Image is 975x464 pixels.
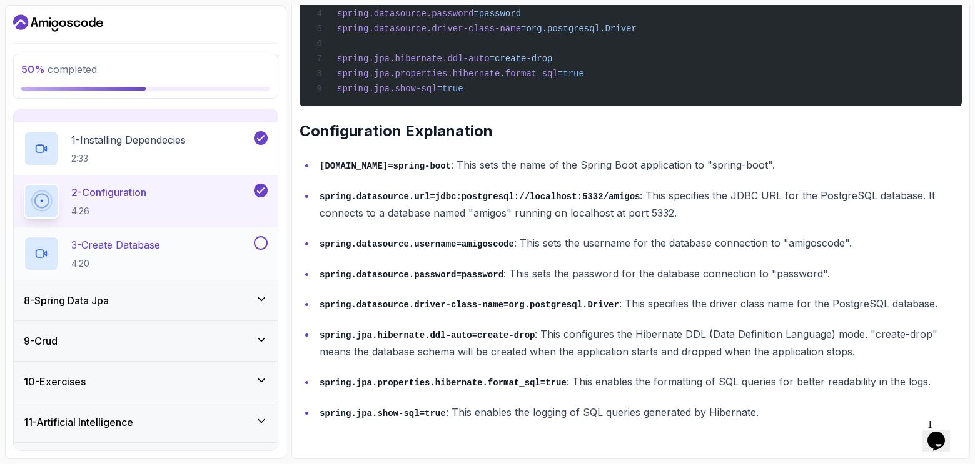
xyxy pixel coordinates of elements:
[320,378,567,388] code: spring.jpa.properties.hibernate.format_sql=true
[320,330,535,340] code: spring.jpa.hibernate.ddl-auto=create-drop
[24,131,268,166] button: 1-Installing Dependecies2:33
[24,184,268,219] button: 2-Configuration4:26
[320,295,962,313] p: : This specifies the driver class name for the PostgreSQL database.
[320,270,503,280] code: spring.datasource.password=password
[13,13,103,33] a: Dashboard
[437,84,442,94] span: =
[320,373,962,391] p: : This enables the formatting of SQL queries for better readability in the logs.
[71,132,186,147] p: 1 - Installing Dependecies
[320,161,451,171] code: [DOMAIN_NAME]=spring-boot
[21,63,97,76] span: completed
[320,403,962,422] p: : This enables the logging of SQL queries generated by Hibernate.
[320,325,962,361] p: : This configures the Hibernate DDL (Data Definition Language) mode. "create-drop" means the data...
[922,414,962,452] iframe: chat widget
[21,63,45,76] span: 50 %
[24,374,86,389] h3: 10 - Exercises
[320,239,514,249] code: spring.datasource.username=amigoscode
[337,24,521,34] span: spring.datasource.driver-class-name
[320,234,962,252] p: : This sets the username for the database connection to "amigoscode".
[490,54,553,64] span: =create-drop
[337,69,558,79] span: spring.jpa.properties.hibernate.format_sql
[24,236,268,271] button: 3-Create Database4:20
[320,187,962,222] p: : This specifies the JDBC URL for the PostgreSQL database. It connects to a database named "amigo...
[71,205,146,217] p: 4:26
[320,408,446,418] code: spring.jpa.show-sql=true
[14,280,278,320] button: 8-Spring Data Jpa
[442,84,463,94] span: true
[71,257,160,270] p: 4:20
[521,24,637,34] span: =org.postgresql.Driver
[563,69,584,79] span: true
[14,402,278,442] button: 11-Artificial Intelligence
[24,293,109,308] h3: 8 - Spring Data Jpa
[337,54,490,64] span: spring.jpa.hibernate.ddl-auto
[337,9,473,19] span: spring.datasource.password
[473,9,521,19] span: =password
[71,152,186,165] p: 2:33
[14,321,278,361] button: 9-Crud
[300,121,962,141] h2: Configuration Explanation
[558,69,563,79] span: =
[320,300,619,310] code: spring.datasource.driver-class-name=org.postgresql.Driver
[24,333,58,348] h3: 9 - Crud
[320,192,640,202] code: spring.datasource.url=jdbc:postgresql://localhost:5332/amigos
[14,362,278,402] button: 10-Exercises
[71,237,160,252] p: 3 - Create Database
[24,415,133,430] h3: 11 - Artificial Intelligence
[71,185,146,200] p: 2 - Configuration
[337,84,437,94] span: spring.jpa.show-sql
[320,156,962,174] p: : This sets the name of the Spring Boot application to "spring-boot".
[320,265,962,283] p: : This sets the password for the database connection to "password".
